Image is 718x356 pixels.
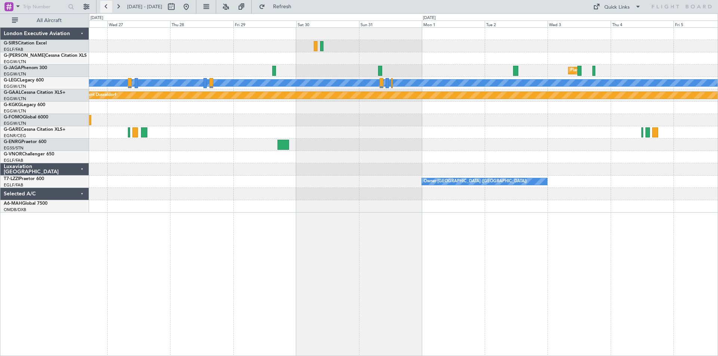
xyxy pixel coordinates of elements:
button: Quick Links [589,1,645,13]
div: Wed 27 [107,21,170,27]
a: EGNR/CEG [4,133,26,139]
button: Refresh [255,1,300,13]
a: EGGW/LTN [4,84,26,89]
span: G-VNOR [4,152,22,157]
div: [DATE] [90,15,103,21]
span: G-LEGC [4,78,20,83]
a: EGGW/LTN [4,121,26,126]
a: G-GARECessna Citation XLS+ [4,127,65,132]
a: EGGW/LTN [4,108,26,114]
div: Planned Maint Dusseldorf [67,90,116,101]
a: G-LEGCLegacy 600 [4,78,44,83]
a: G-SIRSCitation Excel [4,41,47,46]
a: EGLF/FAB [4,47,23,52]
span: All Aircraft [19,18,79,23]
a: G-GAALCessna Citation XLS+ [4,90,65,95]
span: G-FOMO [4,115,23,120]
a: OMDB/DXB [4,207,26,213]
span: G-JAGA [4,66,21,70]
div: Sun 31 [359,21,422,27]
a: EGLF/FAB [4,158,23,163]
span: A6-MAH [4,201,22,206]
span: [DATE] - [DATE] [127,3,162,10]
a: G-KGKGLegacy 600 [4,103,45,107]
a: EGSS/STN [4,145,24,151]
a: G-VNORChallenger 650 [4,152,54,157]
div: Sat 30 [296,21,359,27]
span: G-ENRG [4,140,21,144]
div: [DATE] [423,15,436,21]
button: All Aircraft [8,15,81,27]
a: T7-LZZIPraetor 600 [4,177,44,181]
div: Fri 29 [233,21,296,27]
span: G-GARE [4,127,21,132]
a: G-FOMOGlobal 6000 [4,115,48,120]
div: Thu 28 [170,21,233,27]
span: G-SIRS [4,41,18,46]
a: A6-MAHGlobal 7500 [4,201,47,206]
a: EGGW/LTN [4,96,26,102]
div: Tue 2 [485,21,547,27]
input: Trip Number [23,1,66,12]
a: G-JAGAPhenom 300 [4,66,47,70]
a: EGLF/FAB [4,182,23,188]
div: Mon 1 [422,21,485,27]
div: Quick Links [604,4,630,11]
div: Thu 4 [611,21,673,27]
div: Planned Maint [GEOGRAPHIC_DATA] ([GEOGRAPHIC_DATA]) [570,65,688,76]
span: Refresh [267,4,298,9]
span: G-GAAL [4,90,21,95]
a: EGGW/LTN [4,71,26,77]
a: EGGW/LTN [4,59,26,65]
span: G-[PERSON_NAME] [4,53,45,58]
span: G-KGKG [4,103,21,107]
span: T7-LZZI [4,177,19,181]
div: Wed 3 [547,21,610,27]
a: G-[PERSON_NAME]Cessna Citation XLS [4,53,87,58]
div: Owner [GEOGRAPHIC_DATA] ([GEOGRAPHIC_DATA]) [424,176,527,187]
a: G-ENRGPraetor 600 [4,140,46,144]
